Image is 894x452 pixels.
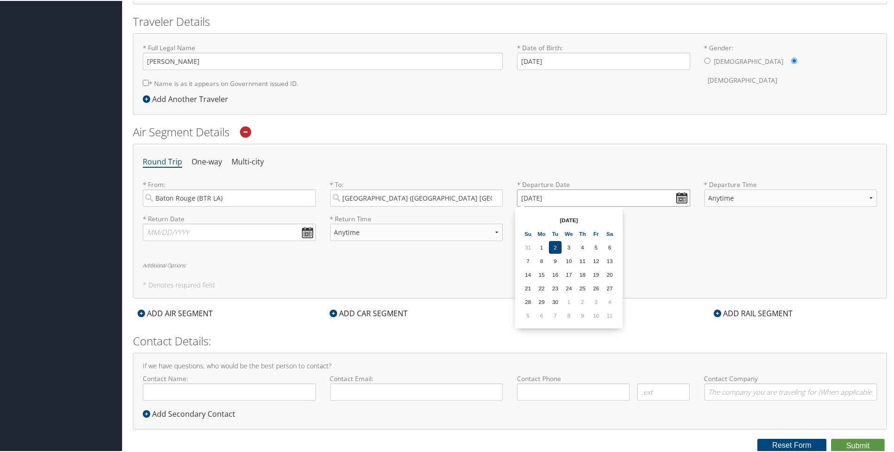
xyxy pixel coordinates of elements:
[549,295,562,307] td: 30
[143,74,299,91] label: * Name is as it appears on Government issued ID.
[133,123,887,139] h2: Air Segment Details
[330,382,503,400] input: Contact Email:
[576,240,589,253] td: 4
[330,373,503,400] label: Contact Email:
[704,42,878,89] label: * Gender:
[522,281,534,294] td: 21
[535,295,548,307] td: 29
[143,153,182,170] li: Round Trip
[563,240,575,253] td: 3
[603,240,616,253] td: 6
[143,213,316,223] label: * Return Date
[549,281,562,294] td: 23
[563,254,575,266] td: 10
[517,52,690,69] input: * Date of Birth:
[143,281,877,288] h5: * Denotes required field
[704,373,878,400] label: Contact Company
[535,240,548,253] td: 1
[535,254,548,266] td: 8
[590,226,602,239] th: Fr
[549,254,562,266] td: 9
[603,308,616,321] td: 11
[563,226,575,239] th: We
[704,188,878,206] select: * Departure Time
[522,226,534,239] th: Su
[549,308,562,321] td: 7
[704,382,878,400] input: Contact Company
[708,70,778,88] label: [DEMOGRAPHIC_DATA]
[549,267,562,280] td: 16
[576,308,589,321] td: 9
[192,153,222,170] li: One-way
[709,307,797,318] div: ADD RAIL SEGMENT
[143,382,316,400] input: Contact Name:
[637,382,690,400] input: .ext
[522,240,534,253] td: 31
[563,267,575,280] td: 17
[549,240,562,253] td: 2
[535,281,548,294] td: 22
[590,308,602,321] td: 10
[704,57,710,63] input: * Gender:[DEMOGRAPHIC_DATA][DEMOGRAPHIC_DATA]
[831,438,885,452] button: Submit
[603,226,616,239] th: Sa
[590,240,602,253] td: 5
[143,179,316,206] label: * From:
[517,373,690,382] label: Contact Phone
[143,223,316,240] input: MM/DD/YYYY
[522,295,534,307] td: 28
[143,52,503,69] input: * Full Legal Name
[590,281,602,294] td: 26
[791,57,797,63] input: * Gender:[DEMOGRAPHIC_DATA][DEMOGRAPHIC_DATA]
[133,307,217,318] div: ADD AIR SEGMENT
[535,308,548,321] td: 6
[143,93,233,104] div: Add Another Traveler
[563,281,575,294] td: 24
[517,42,690,69] label: * Date of Birth:
[576,226,589,239] th: Th
[143,407,240,419] div: Add Secondary Contact
[576,267,589,280] td: 18
[603,267,616,280] td: 20
[535,213,602,226] th: [DATE]
[143,373,316,400] label: Contact Name:
[143,362,877,368] h4: If we have questions, who would be the best person to contact?
[522,254,534,266] td: 7
[549,226,562,239] th: Tu
[576,295,589,307] td: 2
[517,188,690,206] input: MM/DD/YYYY
[517,179,690,188] label: * Departure Date
[330,188,503,206] input: City or Airport Code
[603,254,616,266] td: 13
[143,79,149,85] input: * Name is as it appears on Government issued ID.
[522,308,534,321] td: 5
[535,267,548,280] td: 15
[590,295,602,307] td: 3
[133,332,887,348] h2: Contact Details:
[143,188,316,206] input: City or Airport Code
[143,42,503,69] label: * Full Legal Name
[704,179,878,213] label: * Departure Time
[325,307,412,318] div: ADD CAR SEGMENT
[714,52,784,70] label: [DEMOGRAPHIC_DATA]
[231,153,264,170] li: Multi-city
[590,254,602,266] td: 12
[563,308,575,321] td: 8
[757,438,827,451] button: Reset Form
[603,281,616,294] td: 27
[603,295,616,307] td: 4
[143,262,877,267] h6: Additional Options:
[522,267,534,280] td: 14
[590,267,602,280] td: 19
[535,226,548,239] th: Mo
[330,213,503,223] label: * Return Time
[133,13,887,29] h2: Traveler Details
[330,179,503,206] label: * To:
[576,281,589,294] td: 25
[563,295,575,307] td: 1
[576,254,589,266] td: 11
